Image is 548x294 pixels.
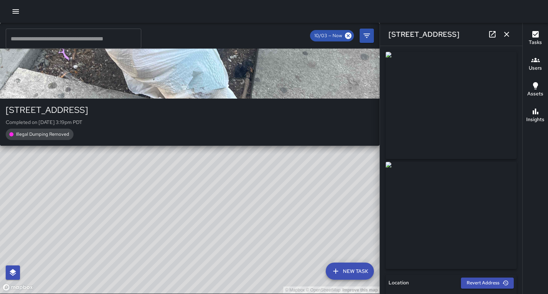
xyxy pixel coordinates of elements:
[523,51,548,77] button: Users
[527,90,543,98] h6: Assets
[529,39,542,46] h6: Tasks
[389,279,409,287] h6: Location
[26,32,374,39] span: [PERSON_NAME] 14
[389,29,460,40] h6: [STREET_ADDRESS]
[523,103,548,129] button: Insights
[6,119,374,126] p: Completed on [DATE] 3:19pm PDT
[523,77,548,103] button: Assets
[523,26,548,51] button: Tasks
[12,131,73,138] span: Illegal Dumping Removed
[526,116,544,124] h6: Insights
[386,52,517,159] img: request_images%2F4218c720-a085-11f0-bd4b-c5cb1beccb09
[529,64,542,72] h6: Users
[310,30,354,41] div: 10/03 — Now
[461,278,514,289] button: Revert Address
[310,32,346,39] span: 10/03 — Now
[386,162,517,269] img: request_images%2F43531be0-a085-11f0-bd4b-c5cb1beccb09
[6,104,374,116] div: [STREET_ADDRESS]
[360,29,374,43] button: Filters
[326,263,374,280] button: New Task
